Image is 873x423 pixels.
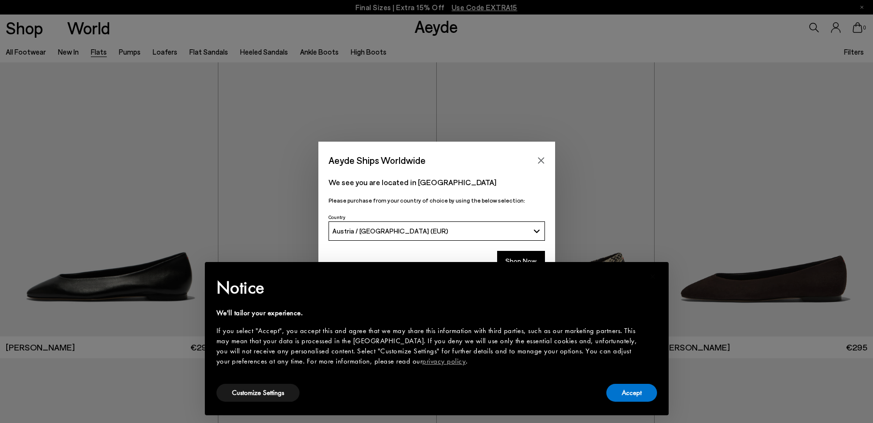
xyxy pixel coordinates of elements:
span: Austria / [GEOGRAPHIC_DATA] (EUR) [332,227,448,235]
button: Close this notice [642,265,665,288]
button: Close [534,153,548,168]
div: If you select "Accept", you accept this and agree that we may share this information with third p... [216,326,642,366]
p: Please purchase from your country of choice by using the below selection: [329,196,545,205]
button: Customize Settings [216,384,300,402]
span: Aeyde Ships Worldwide [329,152,426,169]
span: × [650,269,656,284]
div: We'll tailor your experience. [216,308,642,318]
p: We see you are located in [GEOGRAPHIC_DATA] [329,176,545,188]
button: Accept [606,384,657,402]
span: Country [329,214,345,220]
a: privacy policy [422,356,466,366]
h2: Notice [216,275,642,300]
button: Shop Now [497,251,545,271]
